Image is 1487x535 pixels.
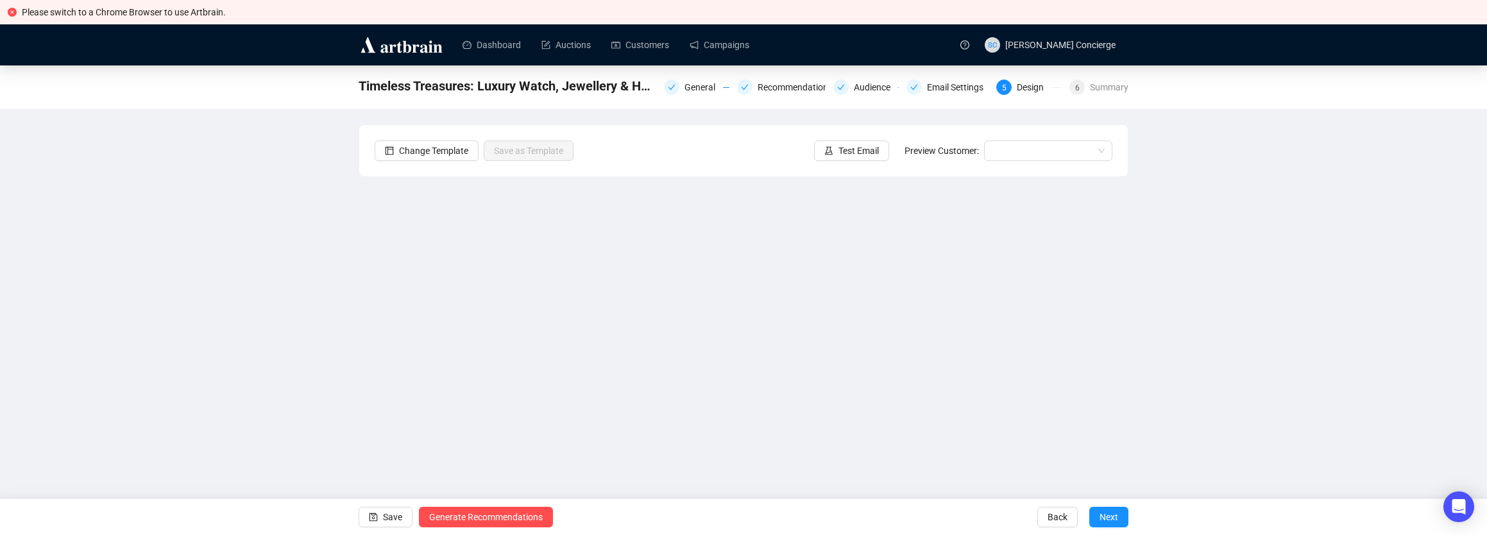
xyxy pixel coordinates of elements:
[375,140,479,161] button: Change Template
[854,80,898,95] div: Audience
[953,24,977,65] a: question-circle
[1048,499,1067,535] span: Back
[988,38,997,51] span: SC
[664,80,729,95] div: General
[484,140,574,161] button: Save as Template
[369,513,378,522] span: save
[385,146,394,155] span: layout
[419,507,553,527] button: Generate Recommendations
[1443,491,1474,522] div: Open Intercom Messenger
[1002,83,1007,92] span: 5
[611,28,669,62] a: Customers
[690,28,749,62] a: Campaigns
[927,80,991,95] div: Email Settings
[22,5,1479,19] div: Please switch to a Chrome Browser to use Artbrain.
[359,35,445,55] img: logo
[906,80,989,95] div: Email Settings
[833,80,899,95] div: Audience
[1069,80,1128,95] div: 6Summary
[737,80,826,95] div: Recommendations
[1017,80,1051,95] div: Design
[1037,507,1078,527] button: Back
[541,28,591,62] a: Auctions
[1100,499,1118,535] span: Next
[1090,80,1128,95] div: Summary
[359,507,412,527] button: Save
[758,80,840,95] div: Recommendations
[1089,507,1128,527] button: Next
[684,80,723,95] div: General
[824,146,833,155] span: experiment
[8,8,17,17] span: close-circle
[741,83,749,91] span: check
[814,140,889,161] button: Test Email
[359,76,656,96] span: Timeless Treasures: Luxury Watch, Jewellery & Handbag Auction Campaign
[905,146,979,156] span: Preview Customer:
[910,83,918,91] span: check
[1005,40,1116,50] span: [PERSON_NAME] Concierge
[960,40,969,49] span: question-circle
[463,28,521,62] a: Dashboard
[1075,83,1080,92] span: 6
[837,83,845,91] span: check
[668,83,676,91] span: check
[996,80,1062,95] div: 5Design
[399,144,468,158] span: Change Template
[383,499,402,535] span: Save
[429,499,543,535] span: Generate Recommendations
[838,144,879,158] span: Test Email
